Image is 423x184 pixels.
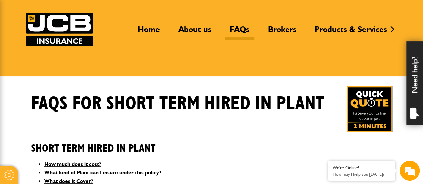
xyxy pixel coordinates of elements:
[31,93,324,115] h1: FAQS for Short Term Hired In Plant
[9,101,122,116] input: Enter your phone number
[11,37,28,46] img: d_20077148190_company_1631870298795_20077148190
[91,141,121,150] em: Start Chat
[333,172,390,177] p: How may I help you today?
[310,24,392,40] a: Products & Services
[133,24,165,40] a: Home
[44,161,101,167] a: How much does it cost?
[9,121,122,144] textarea: Type your message and hit 'Enter'
[26,13,93,46] img: JCB Insurance Services logo
[225,24,254,40] a: FAQs
[173,24,216,40] a: About us
[35,37,112,46] div: Chat with us now
[31,132,392,155] h2: Short Term Hired In Plant
[347,86,392,132] a: Get your insurance quote in just 2-minutes
[347,86,392,132] img: Quick Quote
[333,165,390,171] div: We're Online!
[26,13,93,46] a: JCB Insurance Services
[110,3,126,19] div: Minimize live chat window
[263,24,301,40] a: Brokers
[406,41,423,125] div: Need help?
[9,62,122,76] input: Enter your last name
[9,81,122,96] input: Enter your email address
[44,169,161,176] a: What kind of Plant can I insure under this policy?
